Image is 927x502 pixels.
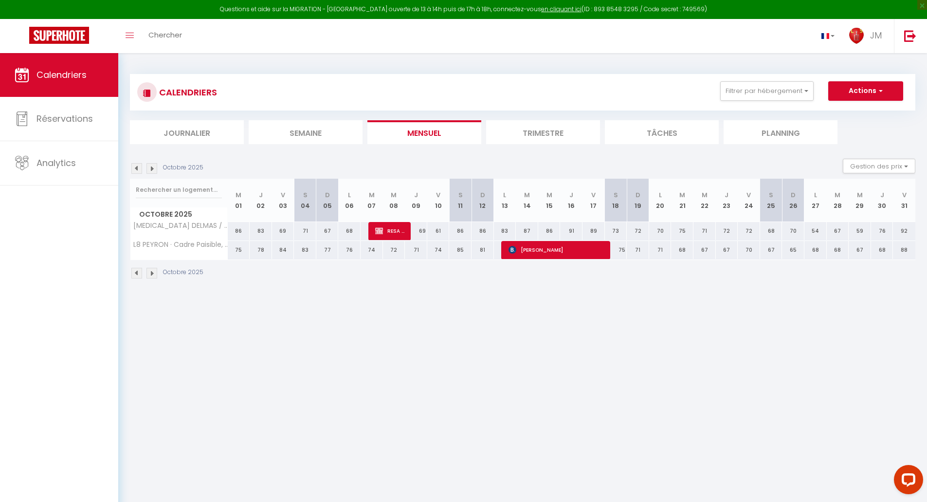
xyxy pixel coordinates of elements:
[782,179,804,222] th: 26
[405,179,427,222] th: 09
[449,179,472,222] th: 11
[605,120,719,144] li: Tâches
[503,190,506,200] abbr: L
[132,241,229,248] span: L8 PEYRON · Cadre Paisible, Vue sur Mer/Terrasse, Parking &AC
[849,241,871,259] div: 67
[582,179,605,222] th: 17
[738,222,760,240] div: 72
[338,222,361,240] div: 68
[458,190,463,200] abbr: S
[383,179,405,222] th: 08
[472,179,494,222] th: 12
[842,19,894,53] a: ... JM
[702,190,708,200] abbr: M
[902,190,907,200] abbr: V
[569,190,573,200] abbr: J
[857,190,863,200] abbr: M
[724,120,837,144] li: Planning
[228,222,250,240] div: 86
[472,222,494,240] div: 86
[693,241,716,259] div: 67
[893,241,915,259] div: 88
[627,222,649,240] div: 72
[36,112,93,125] span: Réservations
[405,222,427,240] div: 69
[272,179,294,222] th: 03
[338,241,361,259] div: 76
[693,179,716,222] th: 22
[627,241,649,259] div: 71
[316,222,339,240] div: 67
[29,27,89,44] img: Super Booking
[141,19,189,53] a: Chercher
[746,190,751,200] abbr: V
[591,190,596,200] abbr: V
[250,179,272,222] th: 02
[843,159,915,173] button: Gestion des prix
[516,179,538,222] th: 14
[827,179,849,222] th: 28
[769,190,773,200] abbr: S
[427,179,450,222] th: 10
[827,222,849,240] div: 67
[36,69,87,81] span: Calendriers
[367,120,481,144] li: Mensuel
[163,163,203,172] p: Octobre 2025
[738,179,760,222] th: 24
[671,241,693,259] div: 68
[132,222,229,229] span: [MEDICAL_DATA] DELMAS / 3 pièces vue mer - ANT08
[814,190,817,200] abbr: L
[782,241,804,259] div: 65
[294,179,316,222] th: 04
[904,30,916,42] img: logout
[720,81,814,101] button: Filtrer par hébergement
[582,222,605,240] div: 89
[228,179,250,222] th: 01
[871,222,893,240] div: 76
[294,222,316,240] div: 71
[375,222,405,240] span: RESA PROPRIO
[649,241,672,259] div: 71
[163,268,203,277] p: Octobre 2025
[236,190,241,200] abbr: M
[348,190,351,200] abbr: L
[494,179,516,222] th: 13
[509,241,605,259] span: [PERSON_NAME]
[303,190,308,200] abbr: S
[760,179,782,222] th: 25
[804,222,827,240] div: 54
[250,241,272,259] div: 78
[791,190,796,200] abbr: D
[472,241,494,259] div: 81
[383,241,405,259] div: 72
[679,190,685,200] abbr: M
[427,241,450,259] div: 74
[391,190,397,200] abbr: M
[659,190,662,200] abbr: L
[716,241,738,259] div: 67
[849,28,864,44] img: ...
[538,179,561,222] th: 15
[871,179,893,222] th: 30
[614,190,618,200] abbr: S
[414,190,418,200] abbr: J
[546,190,552,200] abbr: M
[294,241,316,259] div: 83
[427,222,450,240] div: 61
[541,5,582,13] a: en cliquant ici
[738,241,760,259] div: 70
[259,190,263,200] abbr: J
[849,179,871,222] th: 29
[486,120,600,144] li: Trimestre
[228,241,250,259] div: 75
[804,179,827,222] th: 27
[605,241,627,259] div: 75
[849,222,871,240] div: 59
[560,222,582,240] div: 91
[361,179,383,222] th: 07
[249,120,363,144] li: Semaine
[880,190,884,200] abbr: J
[760,241,782,259] div: 67
[538,222,561,240] div: 86
[281,190,285,200] abbr: V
